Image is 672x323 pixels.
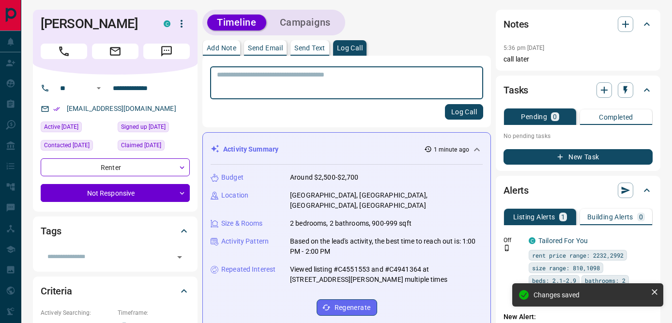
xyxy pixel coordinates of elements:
p: No pending tasks [504,129,653,143]
p: Actively Searching: [41,308,113,317]
p: Pending [521,113,547,120]
span: size range: 810,1098 [532,263,600,273]
p: [GEOGRAPHIC_DATA], [GEOGRAPHIC_DATA], [GEOGRAPHIC_DATA], [GEOGRAPHIC_DATA] [290,190,483,211]
p: 0 [553,113,557,120]
div: Thu May 08 2025 [41,140,113,154]
p: 0 [639,214,643,220]
button: Campaigns [270,15,340,31]
div: Criteria [41,279,190,303]
p: 1 minute ago [434,145,469,154]
p: Activity Summary [223,144,278,154]
p: 5:36 pm [DATE] [504,45,545,51]
p: Send Text [294,45,325,51]
h2: Notes [504,16,529,32]
h2: Tasks [504,82,528,98]
span: beds: 2.1-2.9 [532,276,576,285]
p: Location [221,190,248,200]
p: Completed [599,114,633,121]
div: Notes [504,13,653,36]
p: Repeated Interest [221,264,275,275]
p: Add Note [207,45,236,51]
p: Building Alerts [587,214,633,220]
span: rent price range: 2232,2992 [532,250,624,260]
p: Listing Alerts [513,214,555,220]
a: Tailored For You [538,237,588,245]
div: Not Responsive [41,184,190,202]
span: Email [92,44,138,59]
button: Open [173,250,186,264]
p: New Alert: [504,312,653,322]
span: Call [41,44,87,59]
div: Changes saved [534,291,647,299]
button: New Task [504,149,653,165]
p: Timeframe: [118,308,190,317]
div: Tasks [504,78,653,102]
h1: [PERSON_NAME] [41,16,149,31]
div: condos.ca [529,237,535,244]
span: Message [143,44,190,59]
p: Size & Rooms [221,218,263,229]
h2: Tags [41,223,61,239]
div: Activity Summary1 minute ago [211,140,483,158]
h2: Alerts [504,183,529,198]
p: Send Email [248,45,283,51]
p: Off [504,236,523,245]
a: [EMAIL_ADDRESS][DOMAIN_NAME] [67,105,176,112]
svg: Push Notification Only [504,245,510,251]
p: call later [504,54,653,64]
div: Alerts [504,179,653,202]
p: Based on the lead's activity, the best time to reach out is: 1:00 PM - 2:00 PM [290,236,483,257]
p: Activity Pattern [221,236,269,246]
div: Tags [41,219,190,243]
div: Sun Dec 01 2024 [41,122,113,135]
span: Contacted [DATE] [44,140,90,150]
p: Log Call [337,45,363,51]
button: Open [93,82,105,94]
h2: Criteria [41,283,72,299]
div: Sun Dec 01 2024 [118,122,190,135]
svg: Email Verified [53,106,60,112]
p: 2 bedrooms, 2 bathrooms, 900-999 sqft [290,218,412,229]
p: Around $2,500-$2,700 [290,172,359,183]
span: bathrooms: 2 [585,276,626,285]
div: Sun Dec 01 2024 [118,140,190,154]
p: Budget [221,172,244,183]
span: Signed up [DATE] [121,122,166,132]
span: Claimed [DATE] [121,140,161,150]
button: Log Call [445,104,483,120]
button: Timeline [207,15,266,31]
div: Renter [41,158,190,176]
div: condos.ca [164,20,170,27]
button: Regenerate [317,299,377,316]
span: Active [DATE] [44,122,78,132]
p: 1 [561,214,565,220]
p: Viewed listing #C4551553 and #C4941364 at [STREET_ADDRESS][PERSON_NAME] multiple times [290,264,483,285]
